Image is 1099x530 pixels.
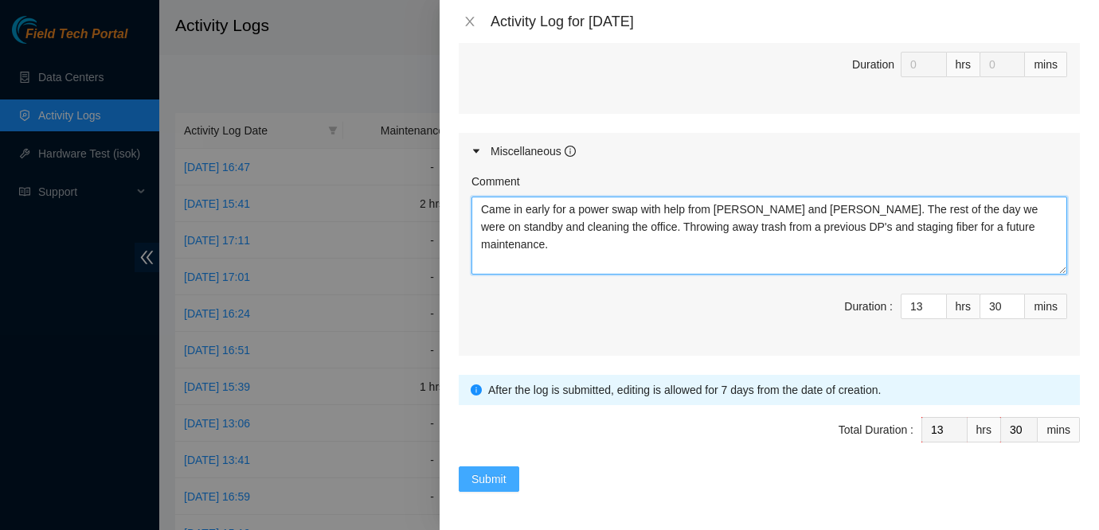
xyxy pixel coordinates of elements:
div: mins [1025,52,1067,77]
label: Comment [471,173,520,190]
div: Total Duration : [839,421,913,438]
div: mins [1038,417,1080,442]
div: hrs [968,417,1001,442]
div: After the log is submitted, editing is allowed for 7 days from the date of creation. [488,381,1068,399]
div: mins [1025,294,1067,319]
span: close [463,15,476,28]
button: Submit [459,466,519,492]
span: info-circle [565,146,576,157]
div: Miscellaneous info-circle [459,133,1080,170]
div: Activity Log for [DATE] [491,13,1080,30]
div: Duration : [844,298,893,315]
span: caret-right [471,146,481,156]
div: Duration [852,56,894,73]
span: info-circle [471,384,482,396]
div: Miscellaneous [491,142,576,160]
button: Close [459,14,481,29]
div: hrs [947,52,980,77]
div: hrs [947,294,980,319]
span: Submit [471,470,506,488]
textarea: Comment [471,197,1067,275]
